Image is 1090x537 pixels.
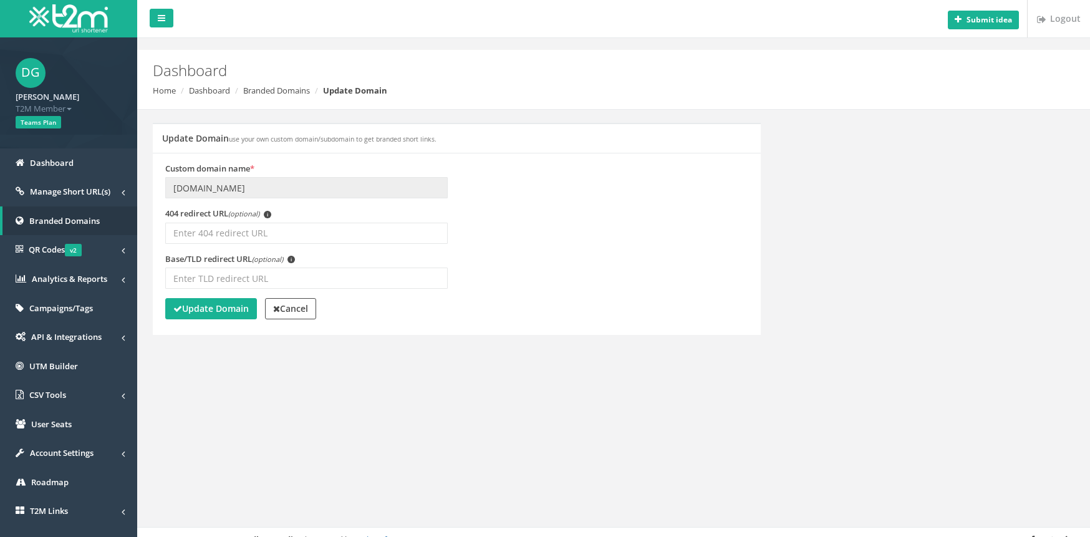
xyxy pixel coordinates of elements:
span: CSV Tools [29,389,66,400]
h2: Dashboard [153,62,918,79]
input: Enter TLD redirect URL [165,268,448,289]
span: User Seats [31,418,72,430]
span: i [264,211,271,218]
h5: Update Domain [162,133,436,143]
small: use your own custom domain/subdomain to get branded short links. [229,135,436,143]
a: Branded Domains [243,85,310,96]
span: T2M Member [16,103,122,115]
span: i [287,256,295,263]
span: Manage Short URL(s) [30,186,110,197]
span: Branded Domains [29,215,100,226]
span: Roadmap [31,477,69,488]
span: API & Integrations [31,331,102,342]
a: Home [153,85,176,96]
a: [PERSON_NAME] T2M Member [16,88,122,114]
span: Dashboard [30,157,74,168]
span: UTM Builder [29,360,78,372]
strong: [PERSON_NAME] [16,91,79,102]
strong: Cancel [273,302,308,314]
em: (optional) [252,254,283,264]
span: T2M Links [30,505,68,516]
label: 404 redirect URL [165,208,271,220]
button: Update Domain [165,298,257,319]
em: (optional) [228,209,259,218]
span: v2 [65,244,82,256]
input: Enter domain name [165,177,448,198]
img: T2M [29,4,108,32]
b: Submit idea [967,14,1012,25]
label: Custom domain name [165,163,254,175]
input: Enter 404 redirect URL [165,223,448,244]
a: Dashboard [189,85,230,96]
strong: Update Domain [173,302,249,314]
span: Account Settings [30,447,94,458]
a: Cancel [265,298,316,319]
span: Campaigns/Tags [29,302,93,314]
label: Base/TLD redirect URL [165,253,295,265]
button: Submit idea [948,11,1019,29]
span: QR Codes [29,244,82,255]
span: DG [16,58,46,88]
strong: Update Domain [323,85,387,96]
span: Teams Plan [16,116,61,128]
span: Analytics & Reports [32,273,107,284]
